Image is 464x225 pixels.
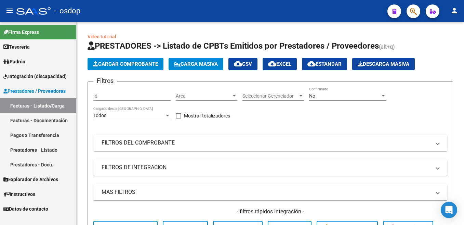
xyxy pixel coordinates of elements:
[268,60,276,68] mat-icon: cloud_download
[93,61,158,67] span: Cargar Comprobante
[441,202,457,218] div: Open Intercom Messenger
[302,58,347,70] button: Estandar
[93,135,447,151] mat-expansion-panel-header: FILTROS DEL COMPROBANTE
[3,58,25,65] span: Padrón
[102,139,431,147] mat-panel-title: FILTROS DEL COMPROBANTE
[93,184,447,200] mat-expansion-panel-header: MAS FILTROS
[3,73,67,80] span: Integración (discapacidad)
[88,34,116,39] a: Video tutorial
[268,61,291,67] span: EXCEL
[307,61,342,67] span: Estandar
[228,58,257,70] button: CSV
[3,205,48,213] span: Datos de contacto
[352,58,415,70] app-download-masive: Descarga masiva de comprobantes (adjuntos)
[93,76,117,86] h3: Filtros
[93,159,447,176] mat-expansion-panel-header: FILTROS DE INTEGRACION
[379,43,395,50] span: (alt+q)
[450,7,459,15] mat-icon: person
[93,113,106,118] span: Todos
[174,61,218,67] span: Carga Masiva
[242,93,298,99] span: Seleccionar Gerenciador
[358,61,409,67] span: Descarga Masiva
[234,61,252,67] span: CSV
[3,190,35,198] span: Instructivos
[263,58,297,70] button: EXCEL
[309,93,315,99] span: No
[102,188,431,196] mat-panel-title: MAS FILTROS
[169,58,223,70] button: Carga Masiva
[184,112,230,120] span: Mostrar totalizadores
[3,43,30,51] span: Tesorería
[88,41,379,51] span: PRESTADORES -> Listado de CPBTs Emitidos por Prestadores / Proveedores
[88,58,163,70] button: Cargar Comprobante
[307,60,316,68] mat-icon: cloud_download
[102,164,431,171] mat-panel-title: FILTROS DE INTEGRACION
[352,58,415,70] button: Descarga Masiva
[93,208,447,215] h4: - filtros rápidos Integración -
[3,87,66,95] span: Prestadores / Proveedores
[54,3,80,18] span: - osdop
[3,176,58,183] span: Explorador de Archivos
[176,93,231,99] span: Area
[234,60,242,68] mat-icon: cloud_download
[3,28,39,36] span: Firma Express
[5,7,14,15] mat-icon: menu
